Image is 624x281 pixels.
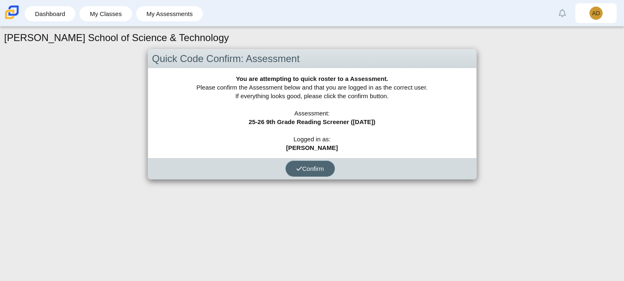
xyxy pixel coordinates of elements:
[286,144,338,151] b: [PERSON_NAME]
[4,31,229,45] h1: [PERSON_NAME] School of Science & Technology
[575,3,617,23] a: AD
[248,118,375,125] b: 25-26 9th Grade Reading Screener ([DATE])
[3,15,21,22] a: Carmen School of Science & Technology
[592,10,600,16] span: AD
[84,6,128,21] a: My Classes
[148,49,476,69] div: Quick Code Confirm: Assessment
[140,6,199,21] a: My Assessments
[148,68,476,158] div: Please confirm the Assessment below and that you are logged in as the correct user. If everything...
[236,75,388,82] b: You are attempting to quick roster to a Assessment.
[3,4,21,21] img: Carmen School of Science & Technology
[285,161,335,177] button: Confirm
[29,6,71,21] a: Dashboard
[296,165,324,172] span: Confirm
[553,4,571,22] a: Alerts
